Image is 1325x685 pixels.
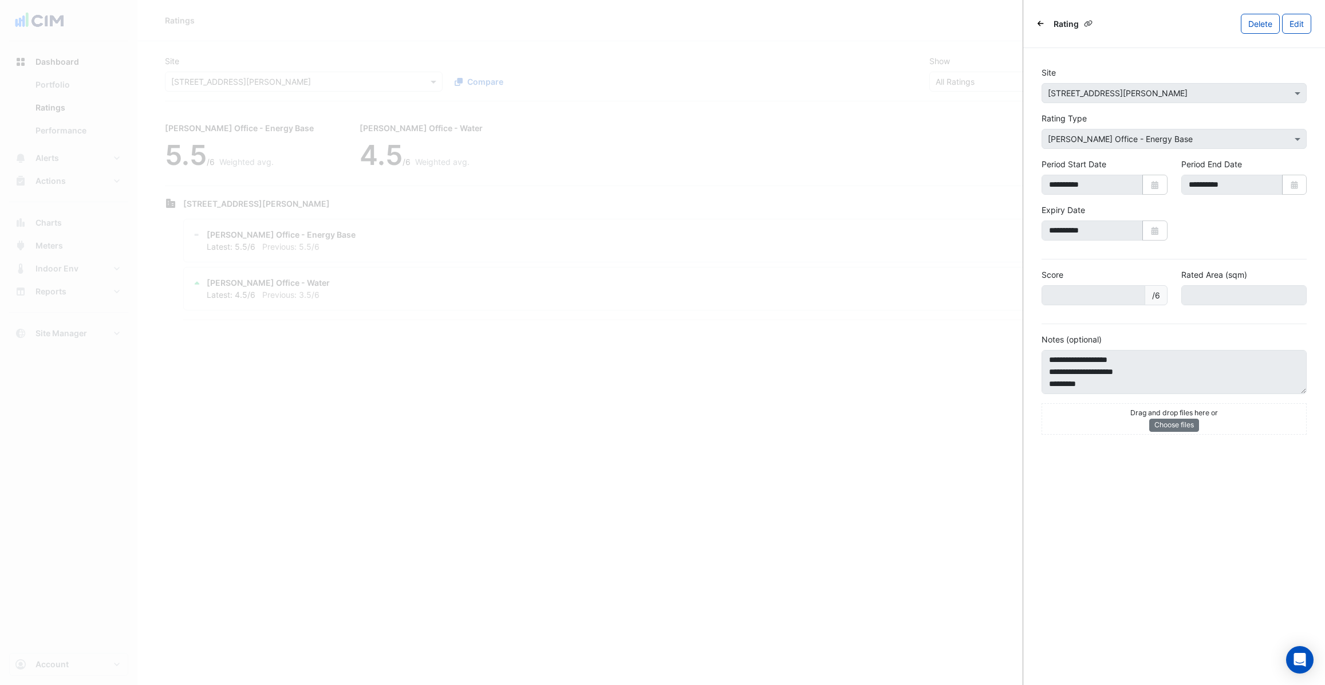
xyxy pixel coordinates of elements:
label: Expiry Date [1042,204,1085,216]
button: Back [1037,18,1044,29]
label: Period End Date [1181,158,1242,170]
small: Drag and drop files here or [1130,408,1218,417]
span: Rating [1054,18,1079,30]
span: /6 [1145,285,1168,305]
span: Copy link to clipboard [1084,19,1093,27]
label: Site [1042,66,1056,78]
button: Delete [1241,14,1280,34]
label: Score [1042,269,1063,281]
label: Rating Type [1042,112,1087,124]
label: Period Start Date [1042,158,1106,170]
button: Choose files [1149,419,1199,431]
label: Notes (optional) [1042,333,1102,345]
div: Open Intercom Messenger [1286,646,1314,674]
label: Rated Area (sqm) [1181,269,1247,281]
button: Edit [1282,14,1311,34]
